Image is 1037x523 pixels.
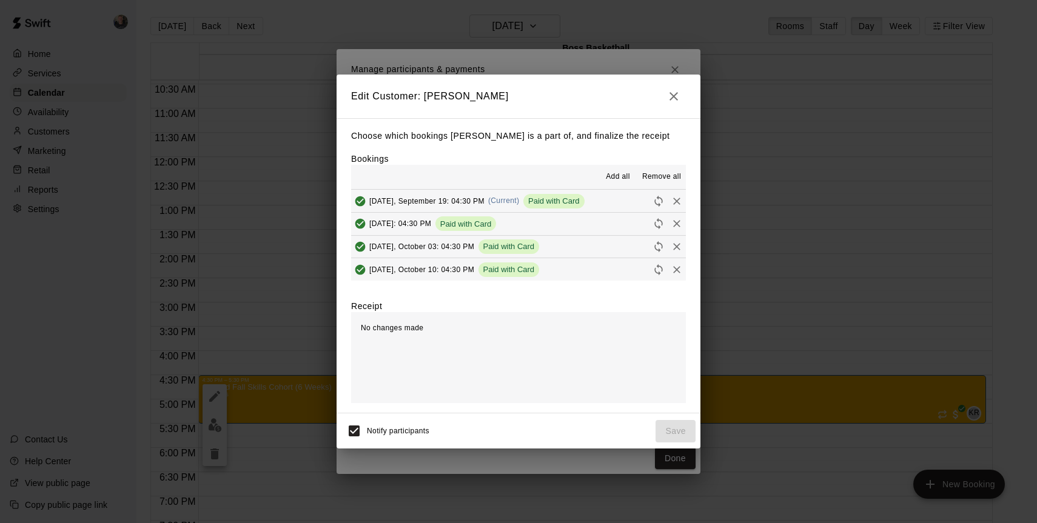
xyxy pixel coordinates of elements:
[369,219,431,228] span: [DATE]: 04:30 PM
[668,196,686,205] span: Remove
[478,242,540,251] span: Paid with Card
[351,190,686,212] button: Added & Paid[DATE], September 19: 04:30 PM(Current)Paid with CardRescheduleRemove
[649,196,668,205] span: Reschedule
[523,196,585,205] span: Paid with Card
[367,427,429,436] span: Notify participants
[637,167,686,187] button: Remove all
[649,219,668,228] span: Reschedule
[649,264,668,273] span: Reschedule
[668,241,686,250] span: Remove
[369,196,485,205] span: [DATE], September 19: 04:30 PM
[478,265,540,274] span: Paid with Card
[369,265,474,273] span: [DATE], October 10: 04:30 PM
[351,258,686,281] button: Added & Paid[DATE], October 10: 04:30 PMPaid with CardRescheduleRemove
[642,171,681,183] span: Remove all
[351,261,369,279] button: Added & Paid
[351,215,369,233] button: Added & Paid
[488,196,520,205] span: (Current)
[361,324,423,332] span: No changes made
[351,238,369,256] button: Added & Paid
[649,241,668,250] span: Reschedule
[435,219,497,228] span: Paid with Card
[668,264,686,273] span: Remove
[351,128,686,144] p: Choose which bookings [PERSON_NAME] is a part of, and finalize the receipt
[668,219,686,228] span: Remove
[351,213,686,235] button: Added & Paid[DATE]: 04:30 PMPaid with CardRescheduleRemove
[599,167,637,187] button: Add all
[606,171,630,183] span: Add all
[351,236,686,258] button: Added & Paid[DATE], October 03: 04:30 PMPaid with CardRescheduleRemove
[351,154,389,164] label: Bookings
[369,242,474,250] span: [DATE], October 03: 04:30 PM
[351,192,369,210] button: Added & Paid
[351,300,382,312] label: Receipt
[337,75,700,118] h2: Edit Customer: [PERSON_NAME]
